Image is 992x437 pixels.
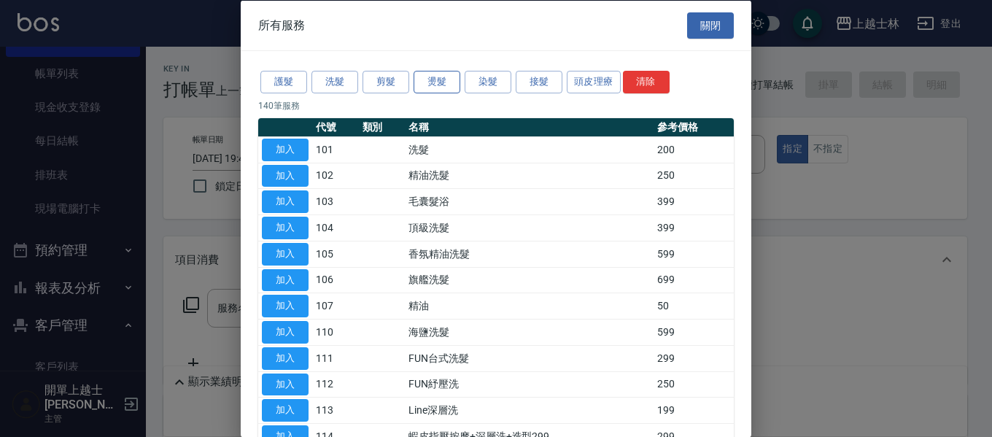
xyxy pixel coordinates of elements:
[654,136,734,163] td: 200
[654,345,734,371] td: 299
[405,214,654,241] td: 頂級洗髮
[312,397,359,423] td: 113
[405,397,654,423] td: Line深層洗
[262,321,309,344] button: 加入
[654,117,734,136] th: 參考價格
[262,190,309,213] button: 加入
[414,71,460,93] button: 燙髮
[405,117,654,136] th: 名稱
[262,373,309,395] button: 加入
[567,71,621,93] button: 頭皮理療
[654,241,734,267] td: 599
[405,345,654,371] td: FUN台式洗髮
[312,241,359,267] td: 105
[262,138,309,161] button: 加入
[262,268,309,291] button: 加入
[405,371,654,398] td: FUN紓壓洗
[312,188,359,214] td: 103
[654,293,734,319] td: 50
[623,71,670,93] button: 清除
[654,163,734,189] td: 250
[465,71,511,93] button: 染髮
[262,347,309,369] button: 加入
[654,188,734,214] td: 399
[359,117,406,136] th: 類別
[312,163,359,189] td: 102
[262,164,309,187] button: 加入
[262,295,309,317] button: 加入
[312,267,359,293] td: 106
[654,397,734,423] td: 199
[262,399,309,422] button: 加入
[516,71,562,93] button: 接髮
[312,371,359,398] td: 112
[654,371,734,398] td: 250
[654,214,734,241] td: 399
[405,241,654,267] td: 香氛精油洗髮
[312,319,359,345] td: 110
[405,267,654,293] td: 旗艦洗髮
[312,345,359,371] td: 111
[312,293,359,319] td: 107
[311,71,358,93] button: 洗髮
[262,217,309,239] button: 加入
[405,293,654,319] td: 精油
[405,136,654,163] td: 洗髮
[654,267,734,293] td: 699
[260,71,307,93] button: 護髮
[405,188,654,214] td: 毛囊髮浴
[405,163,654,189] td: 精油洗髮
[312,136,359,163] td: 101
[258,18,305,32] span: 所有服務
[258,98,734,112] p: 140 筆服務
[312,117,359,136] th: 代號
[687,12,734,39] button: 關閉
[363,71,409,93] button: 剪髮
[405,319,654,345] td: 海鹽洗髮
[262,242,309,265] button: 加入
[654,319,734,345] td: 599
[312,214,359,241] td: 104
